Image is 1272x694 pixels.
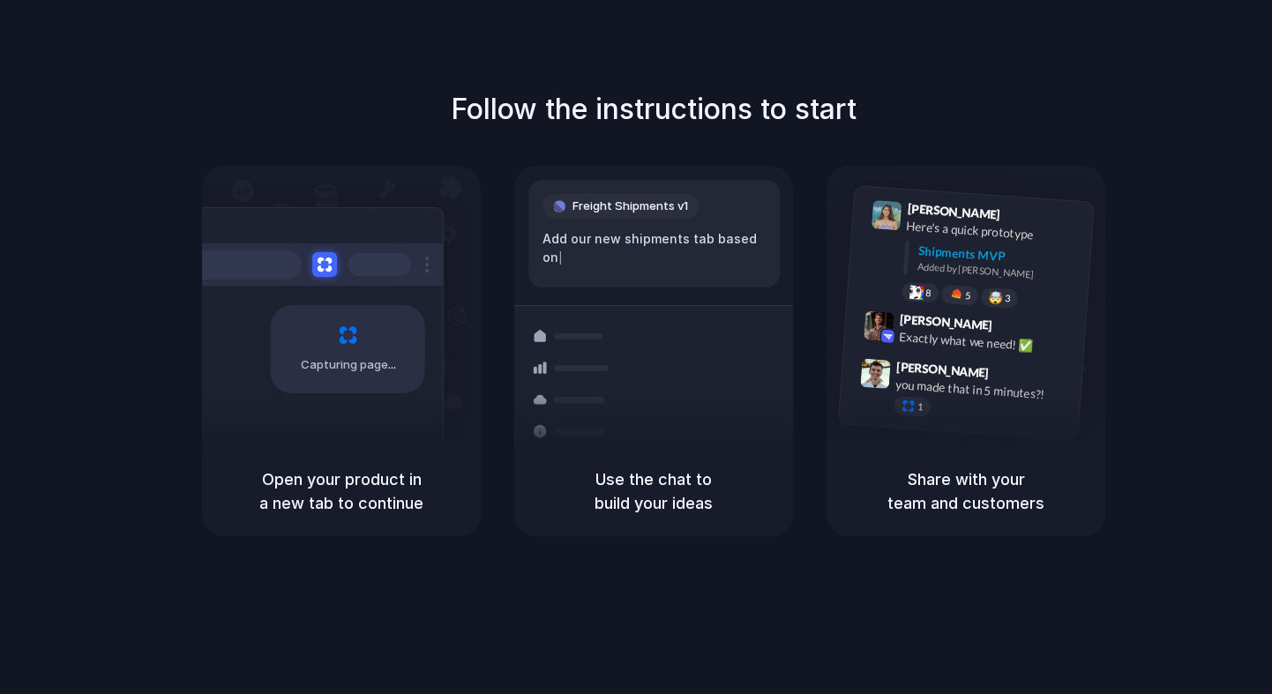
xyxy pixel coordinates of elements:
div: you made that in 5 minutes?! [894,375,1071,405]
span: 9:47 AM [994,365,1030,386]
span: Capturing page [301,356,399,374]
span: 8 [925,288,932,298]
div: Shipments MVP [917,242,1081,271]
span: 9:41 AM [1006,207,1042,228]
h5: Share with your team and customers [848,467,1084,515]
div: Here's a quick prototype [906,217,1082,247]
span: | [558,250,563,265]
span: 1 [917,402,924,412]
h5: Open your product in a new tab to continue [223,467,460,515]
div: Exactly what we need! ✅ [898,328,1074,358]
h1: Follow the instructions to start [451,88,857,131]
span: 3 [1005,294,1011,303]
span: [PERSON_NAME] [907,198,1000,224]
h5: Use the chat to build your ideas [535,467,772,515]
span: [PERSON_NAME] [899,310,992,335]
span: [PERSON_NAME] [896,357,990,383]
span: Freight Shipments v1 [572,198,688,215]
div: Added by [PERSON_NAME] [917,259,1079,285]
span: 5 [965,291,971,301]
div: 🤯 [988,291,1003,304]
div: Add our new shipments tab based on [542,229,766,267]
span: 9:42 AM [998,317,1034,339]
